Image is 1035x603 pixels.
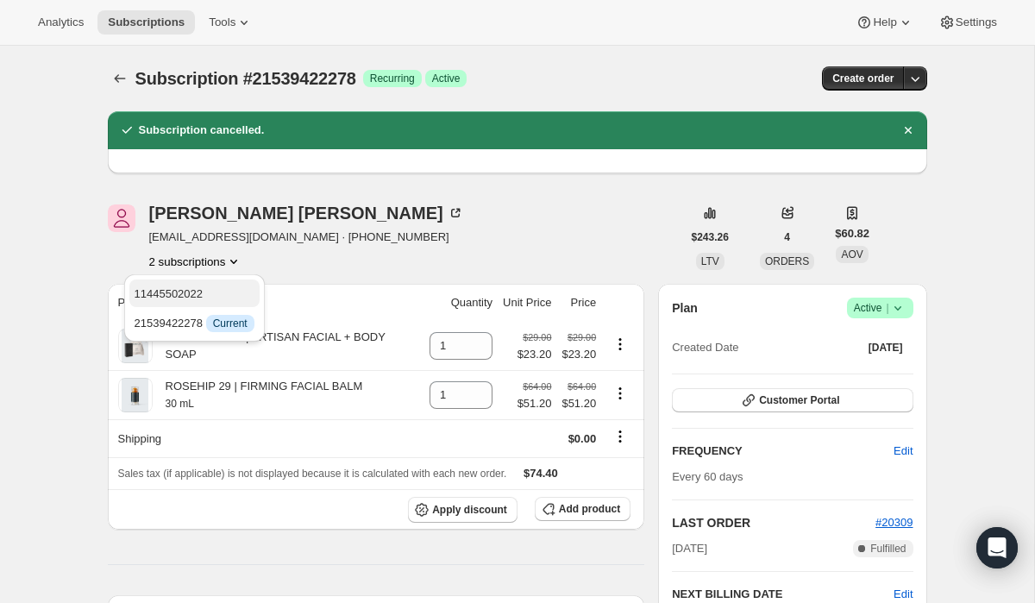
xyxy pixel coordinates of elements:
[606,427,634,446] button: Shipping actions
[108,204,135,232] span: Elizabeth Daniels
[166,398,194,410] small: 30 mL
[149,229,464,246] span: [EMAIL_ADDRESS][DOMAIN_NAME] · [PHONE_NUMBER]
[841,248,862,261] span: AOV
[956,16,997,29] span: Settings
[135,69,356,88] span: Subscription #21539422278
[524,467,558,480] span: $74.40
[606,335,634,354] button: Product actions
[568,381,596,392] small: $64.00
[129,280,260,307] button: 11445502022
[672,514,875,531] h2: LAST ORDER
[896,118,920,142] button: Dismiss notification
[28,10,94,35] button: Analytics
[424,284,498,322] th: Quantity
[568,432,597,445] span: $0.00
[759,393,839,407] span: Customer Portal
[108,66,132,91] button: Subscriptions
[568,332,596,342] small: $29.00
[672,540,707,557] span: [DATE]
[606,384,634,403] button: Product actions
[556,284,601,322] th: Price
[139,122,265,139] h2: Subscription cancelled.
[153,378,363,412] div: ROSEHIP 29 | FIRMING FACIAL BALM
[408,497,517,523] button: Apply discount
[894,586,913,603] button: Edit
[858,336,913,360] button: [DATE]
[135,317,254,330] span: 21539422278
[883,437,923,465] button: Edit
[213,317,248,330] span: Current
[765,255,809,267] span: ORDERS
[561,346,596,363] span: $23.20
[523,332,551,342] small: $29.00
[149,253,243,270] button: Product actions
[432,503,507,517] span: Apply discount
[149,204,464,222] div: [PERSON_NAME] [PERSON_NAME]
[672,388,913,412] button: Customer Portal
[681,225,739,249] button: $243.26
[845,10,924,35] button: Help
[873,16,896,29] span: Help
[118,468,507,480] span: Sales tax (if applicable) is not displayed because it is calculated with each new order.
[886,301,888,315] span: |
[198,10,263,35] button: Tools
[835,225,869,242] span: $60.82
[672,586,894,603] h2: NEXT BILLING DATE
[822,66,904,91] button: Create order
[672,339,738,356] span: Created Date
[672,443,894,460] h2: FREQUENCY
[854,299,906,317] span: Active
[38,16,84,29] span: Analytics
[870,542,906,556] span: Fulfilled
[129,309,260,336] button: 21539422278 InfoCurrent
[875,516,913,529] a: #20309
[432,72,461,85] span: Active
[692,230,729,244] span: $243.26
[561,395,596,412] span: $51.20
[894,443,913,460] span: Edit
[523,381,551,392] small: $64.00
[108,284,425,322] th: Product
[498,284,556,322] th: Unit Price
[517,395,552,412] span: $51.20
[832,72,894,85] span: Create order
[701,255,719,267] span: LTV
[559,502,620,516] span: Add product
[672,299,698,317] h2: Plan
[97,10,195,35] button: Subscriptions
[774,225,800,249] button: 4
[135,287,204,300] span: 11445502022
[209,16,235,29] span: Tools
[153,329,420,363] div: CHARCOAL 27 | ARTISAN FACIAL + BODY SOAP
[875,514,913,531] button: #20309
[535,497,630,521] button: Add product
[672,470,743,483] span: Every 60 days
[108,16,185,29] span: Subscriptions
[108,419,425,457] th: Shipping
[928,10,1007,35] button: Settings
[517,346,552,363] span: $23.20
[784,230,790,244] span: 4
[370,72,415,85] span: Recurring
[869,341,903,355] span: [DATE]
[976,527,1018,568] div: Open Intercom Messenger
